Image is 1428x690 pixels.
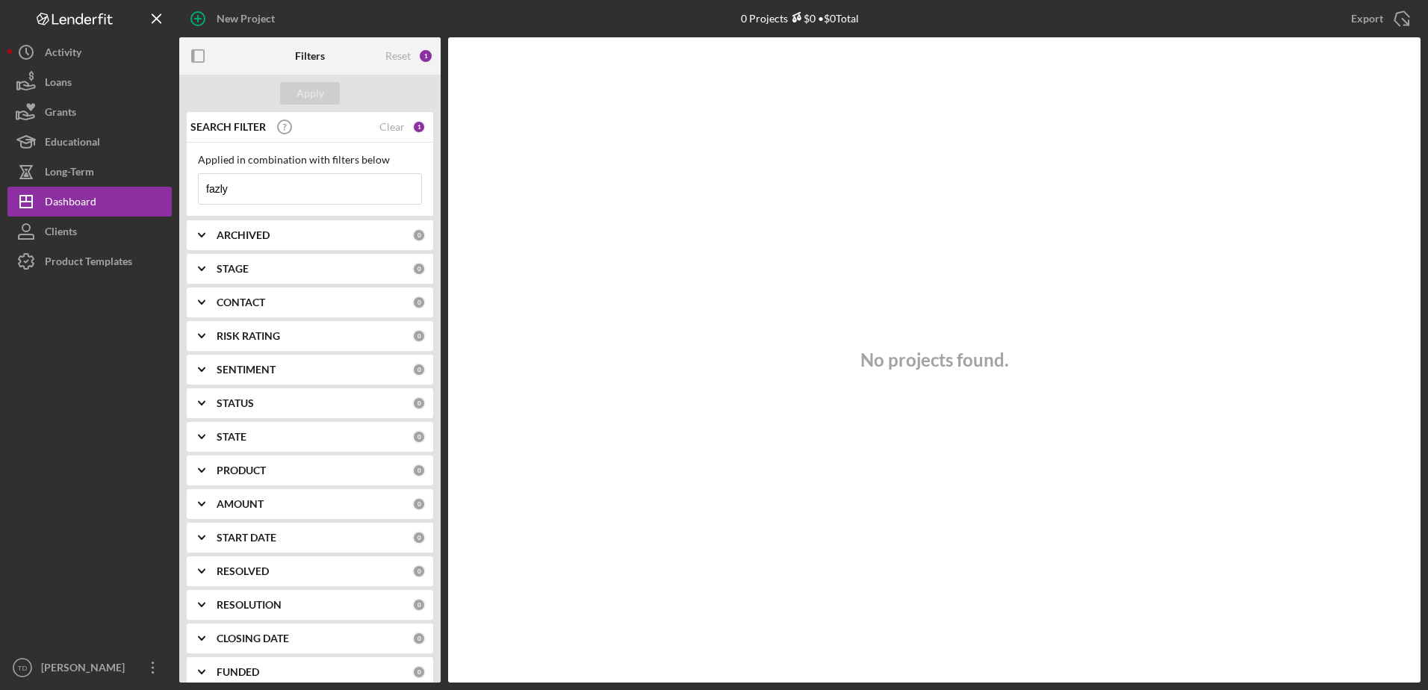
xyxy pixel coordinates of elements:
b: Filters [295,50,325,62]
div: 0 [412,598,426,612]
div: Clients [45,217,77,250]
b: AMOUNT [217,498,264,510]
button: TD[PERSON_NAME] [7,653,172,683]
div: 0 [412,531,426,544]
div: Product Templates [45,246,132,280]
button: Export [1336,4,1421,34]
div: Export [1351,4,1383,34]
b: CONTACT [217,296,265,308]
button: Grants [7,97,172,127]
div: 0 [412,229,426,242]
button: Apply [280,82,340,105]
div: 1 [418,49,433,63]
div: $0 [788,12,816,25]
b: RESOLUTION [217,599,282,611]
b: START DATE [217,532,276,544]
b: STAGE [217,263,249,275]
b: STATE [217,431,246,443]
div: New Project [217,4,275,34]
div: Reset [385,50,411,62]
div: Clear [379,121,405,133]
b: PRODUCT [217,464,266,476]
h3: No projects found. [860,349,1008,370]
div: Activity [45,37,81,71]
button: Activity [7,37,172,67]
div: Educational [45,127,100,161]
div: 0 [412,262,426,276]
div: 0 Projects • $0 Total [741,12,859,25]
div: Long-Term [45,157,94,190]
div: 0 [412,565,426,578]
div: Apply [297,82,324,105]
div: Loans [45,67,72,101]
b: RISK RATING [217,330,280,342]
div: 0 [412,665,426,679]
button: Loans [7,67,172,97]
div: 0 [412,464,426,477]
div: [PERSON_NAME] [37,653,134,686]
div: 0 [412,296,426,309]
b: RESOLVED [217,565,269,577]
button: New Project [179,4,290,34]
button: Product Templates [7,246,172,276]
div: Grants [45,97,76,131]
div: 0 [412,632,426,645]
b: SENTIMENT [217,364,276,376]
div: 0 [412,397,426,410]
button: Clients [7,217,172,246]
div: 1 [412,120,426,134]
div: Dashboard [45,187,96,220]
div: 0 [412,363,426,376]
button: Educational [7,127,172,157]
div: Applied in combination with filters below [198,154,422,166]
text: TD [18,664,28,672]
div: 0 [412,430,426,444]
b: CLOSING DATE [217,632,289,644]
b: FUNDED [217,666,259,678]
b: ARCHIVED [217,229,270,241]
b: SEARCH FILTER [190,121,266,133]
div: 0 [412,329,426,343]
button: Dashboard [7,187,172,217]
button: Long-Term [7,157,172,187]
b: STATUS [217,397,254,409]
div: 0 [412,497,426,511]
